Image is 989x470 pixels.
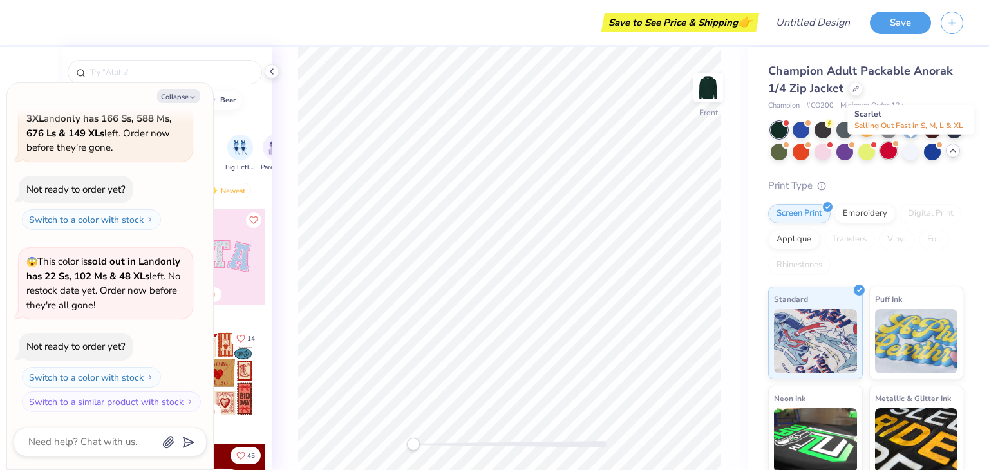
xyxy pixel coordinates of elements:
[879,230,915,249] div: Vinyl
[261,135,290,173] div: filter for Parent's Weekend
[768,230,820,249] div: Applique
[26,255,180,283] strong: only has 22 Ss, 102 Ms & 48 XLs
[88,255,144,268] strong: sold out in L
[26,112,172,140] strong: only has 166 Ss, 588 Ms, 676 Ls & 149 XLs
[875,391,951,405] span: Metallic & Glitter Ink
[231,447,261,464] button: Like
[22,391,201,412] button: Switch to a similar product with stock
[233,140,247,155] img: Big Little Reveal Image
[225,135,255,173] button: filter button
[246,212,261,228] button: Like
[774,391,805,405] span: Neon Ink
[26,256,37,268] span: 😱
[157,89,200,103] button: Collapse
[605,13,756,32] div: Save to See Price & Shipping
[22,209,161,230] button: Switch to a color with stock
[699,107,718,118] div: Front
[261,163,290,173] span: Parent's Weekend
[146,216,154,223] img: Switch to a color with stock
[900,204,962,223] div: Digital Print
[875,292,902,306] span: Puff Ink
[261,135,290,173] button: filter button
[26,183,126,196] div: Not ready to order yet?
[768,204,831,223] div: Screen Print
[268,140,283,155] img: Parent's Weekend Image
[824,230,875,249] div: Transfers
[231,330,261,347] button: Like
[22,367,161,388] button: Switch to a color with stock
[919,230,949,249] div: Foil
[247,453,255,459] span: 45
[834,204,896,223] div: Embroidery
[26,340,126,353] div: Not ready to order yet?
[407,438,420,451] div: Accessibility label
[840,100,905,111] span: Minimum Order: 12 +
[247,335,255,342] span: 14
[768,100,800,111] span: Champion
[768,178,963,193] div: Print Type
[766,10,860,35] input: Untitled Design
[695,75,721,100] img: Front
[225,163,255,173] span: Big Little Reveal
[847,105,974,135] div: Scarlet
[875,309,958,373] img: Puff Ink
[738,14,752,30] span: 👉
[768,256,831,275] div: Rhinestones
[774,292,808,306] span: Standard
[870,12,931,34] button: Save
[89,66,254,79] input: Try "Alpha"
[225,135,255,173] div: filter for Big Little Reveal
[186,398,194,406] img: Switch to a similar product with stock
[806,100,834,111] span: # CO200
[200,91,241,110] button: bear
[854,120,963,131] span: Selling Out Fast in S, M, L & XL
[146,373,154,381] img: Switch to a color with stock
[26,255,180,312] span: This color is and left. No restock date yet. Order now before they're all gone!
[768,63,953,96] span: Champion Adult Packable Anorak 1/4 Zip Jacket
[774,309,857,373] img: Standard
[202,183,251,198] div: Newest
[220,97,236,104] div: bear
[26,99,37,111] span: 🫣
